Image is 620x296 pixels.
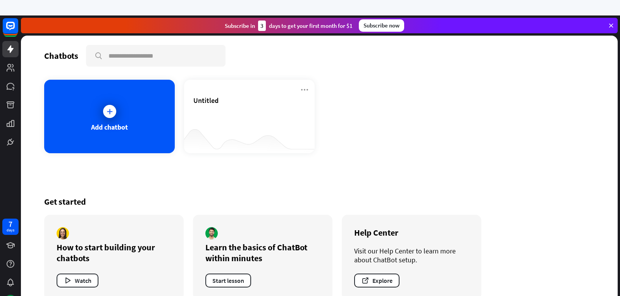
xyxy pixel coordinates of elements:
div: Visit our Help Center to learn more about ChatBot setup. [354,246,469,264]
div: 3 [258,21,266,31]
div: How to start building your chatbots [57,242,171,263]
img: author [57,227,69,240]
div: 7 [9,221,12,228]
span: Untitled [193,96,219,105]
div: Chatbots [44,50,78,61]
img: author [205,227,218,240]
div: Add chatbot [91,123,128,132]
button: Start lesson [205,274,251,287]
div: Learn the basics of ChatBot within minutes [205,242,320,263]
a: 7 days [2,219,19,235]
button: Explore [354,274,400,287]
div: Get started [44,196,594,207]
div: Subscribe in days to get your first month for $1 [225,21,353,31]
button: Watch [57,274,98,287]
div: Subscribe now [359,19,404,32]
div: Help Center [354,227,469,238]
button: Open LiveChat chat widget [6,3,29,26]
div: days [7,228,14,233]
